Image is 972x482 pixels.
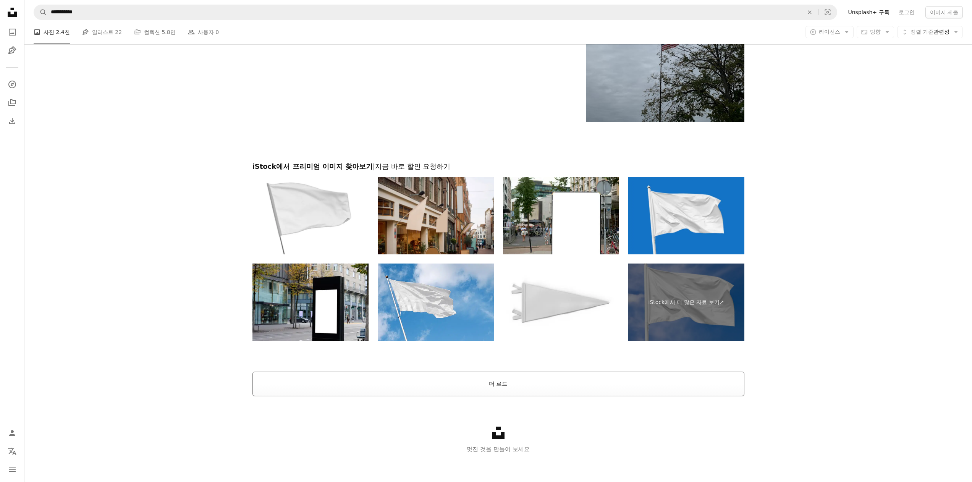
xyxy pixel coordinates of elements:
[801,5,818,19] button: 삭제
[628,177,744,255] img: 파란색 배경에 고립 깃대에 바람에 흔들리는 흰색 플래그
[134,20,176,44] a: 컬렉션 5.8만
[252,177,369,255] img: 흰색으로 분리된 빈 플래그입니다. 디자인 모형
[911,29,933,35] span: 정렬 기준
[188,20,219,44] a: 사용자 0
[162,28,175,36] span: 5.8만
[5,95,20,110] a: 컬렉션
[894,6,919,18] a: 로그인
[5,77,20,92] a: 탐색
[5,462,20,477] button: 메뉴
[34,5,47,19] button: Unsplash 검색
[252,372,744,396] button: 더 로드
[378,177,494,255] img: 빈 깃발과 현수막이 쇼핑 거리의 건물 정면에 걸려 있습니다.
[5,24,20,40] a: 사진
[843,6,894,18] a: Unsplash+ 구독
[5,43,20,58] a: 일러스트
[818,5,837,19] button: 시각적 검색
[503,264,619,341] img: 빈 작은 빈티지 대학 페넌트, 3d 일러스트.
[897,26,963,38] button: 정렬 기준관련성
[870,29,881,35] span: 방향
[819,29,840,35] span: 라이선스
[378,264,494,341] img: 바람에 흔들리는 흰색 빈 깃발
[5,444,20,459] button: 언어
[115,28,122,36] span: 22
[5,5,20,21] a: 홈 — Unsplash
[215,28,219,36] span: 0
[34,5,837,20] form: 사이트 전체에서 이미지 찾기
[82,20,122,44] a: 일러스트 22
[5,113,20,129] a: 다운로드 내역
[805,26,854,38] button: 라이선스
[503,177,619,255] img: 보행자가 흐릿한 도심의 빈 광고판 모형
[5,425,20,441] a: 로그인 / 가입
[911,28,949,36] span: 관련성
[857,26,894,38] button: 방향
[373,162,450,170] span: | 지금 바로 할인 요청하기
[925,6,963,18] button: 이미지 제출
[628,264,744,341] a: iStock에서 더 많은 자료 보기↗
[252,162,744,171] h2: iStock에서 프리미엄 이미지 찾아보기
[24,445,972,454] p: 멋진 것을 만들어 보세요
[252,264,369,341] img: 취리히 거리의 흰색 광고판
